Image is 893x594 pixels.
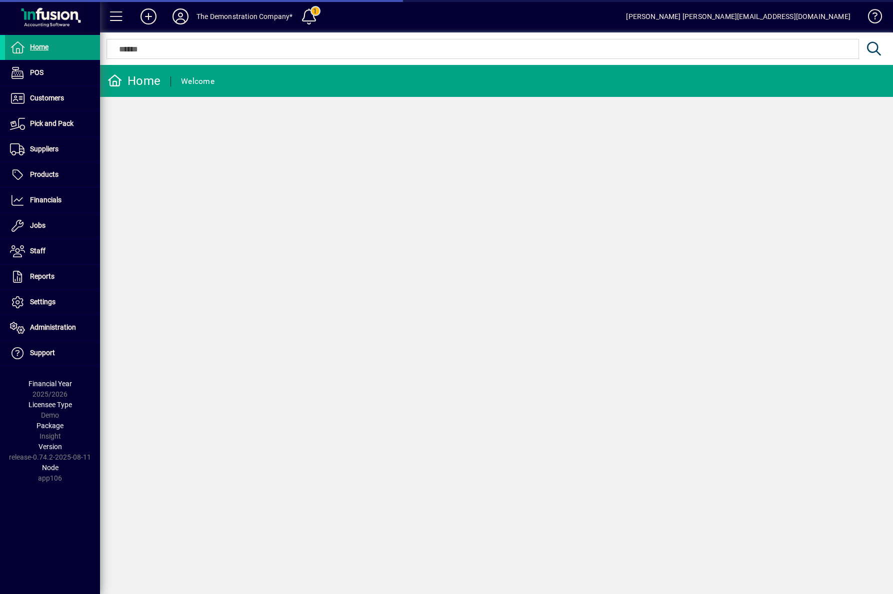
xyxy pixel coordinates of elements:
span: Financial Year [28,380,72,388]
div: Welcome [181,73,214,89]
a: Reports [5,264,100,289]
span: Version [38,443,62,451]
a: Jobs [5,213,100,238]
span: Node [42,464,58,472]
span: Licensee Type [28,401,72,409]
div: Home [107,73,160,89]
button: Add [132,7,164,25]
a: Suppliers [5,137,100,162]
span: Financials [30,196,61,204]
span: Products [30,170,58,178]
a: Administration [5,315,100,340]
a: Staff [5,239,100,264]
span: Package [36,422,63,430]
span: Staff [30,247,45,255]
span: Jobs [30,221,45,229]
a: Products [5,162,100,187]
span: POS [30,68,43,76]
span: Support [30,349,55,357]
a: Customers [5,86,100,111]
a: Pick and Pack [5,111,100,136]
a: Financials [5,188,100,213]
a: Knowledge Base [860,2,880,34]
span: Suppliers [30,145,58,153]
div: The Demonstration Company* [196,8,293,24]
div: [PERSON_NAME] [PERSON_NAME][EMAIL_ADDRESS][DOMAIN_NAME] [626,8,850,24]
a: POS [5,60,100,85]
a: Settings [5,290,100,315]
span: Home [30,43,48,51]
button: Profile [164,7,196,25]
span: Reports [30,272,54,280]
span: Settings [30,298,55,306]
span: Customers [30,94,64,102]
a: Support [5,341,100,366]
span: Pick and Pack [30,119,73,127]
span: Administration [30,323,76,331]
